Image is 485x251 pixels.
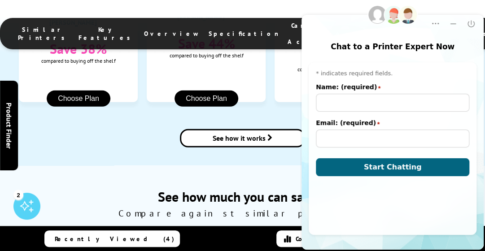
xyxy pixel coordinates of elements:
[297,66,371,73] span: compared to buying off the shelf
[288,22,368,46] span: Cartridges & Accessories
[47,91,110,107] button: Choose Plan
[41,57,115,64] span: compared to buying off the shelf
[209,30,279,38] span: Specification
[169,52,243,59] span: compared to buying off the shelf
[296,235,404,243] span: Compare Products
[276,230,412,247] a: Compare Products
[162,15,180,33] button: Close
[14,208,470,219] span: Compare against similar printers
[79,26,135,42] span: Key Features
[16,119,76,127] label: Email: (required)
[16,158,169,176] button: Start Chatting
[213,134,266,143] span: See how it works
[44,230,180,247] a: Recently Viewed (4)
[126,15,144,33] button: Dropdown Menu
[144,15,162,33] button: Minimize
[10,42,175,52] div: Chat to a Printer Expert Now
[16,83,77,91] label: Name: (required)
[18,26,70,42] span: Similar Printers
[180,129,305,147] a: brother-contract-details
[14,188,470,205] span: See how much you can save…
[55,235,175,243] span: Recently Viewed (4)
[64,163,122,171] span: Start Chatting
[175,91,238,107] button: Choose Plan
[297,48,371,66] span: Save 44%
[4,103,13,149] span: Product Finder
[144,30,200,38] span: Overview
[16,69,169,78] span: * indicates required fields.
[13,190,23,199] div: 2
